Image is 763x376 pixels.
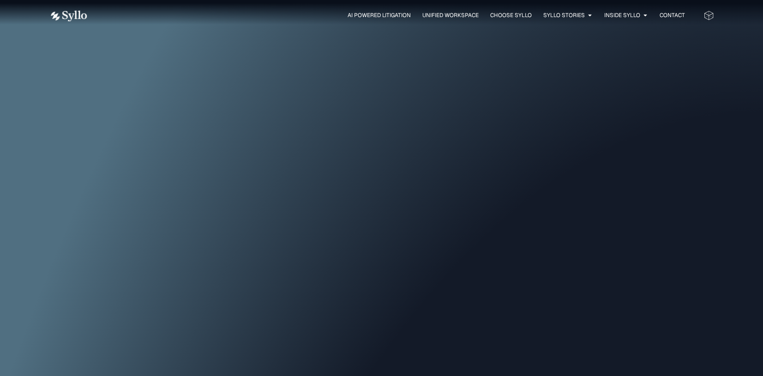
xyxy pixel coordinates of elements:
a: AI Powered Litigation [348,11,411,19]
img: white logo [49,10,87,22]
a: Unified Workspace [422,11,479,19]
a: Inside Syllo [604,11,640,19]
a: Choose Syllo [490,11,532,19]
nav: Menu [106,11,685,20]
div: Menu Toggle [106,11,685,20]
a: Contact [660,11,685,19]
a: Syllo Stories [543,11,585,19]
